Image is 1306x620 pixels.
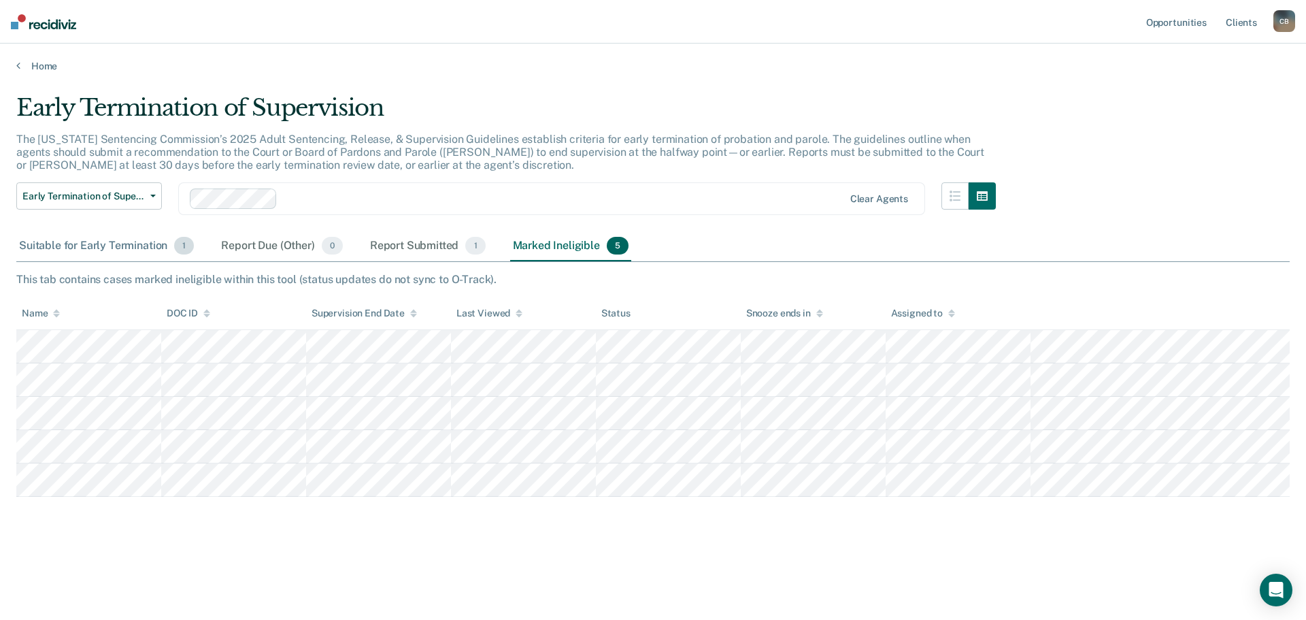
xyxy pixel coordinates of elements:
div: Assigned to [891,308,955,319]
div: Report Submitted1 [367,231,488,261]
div: C B [1273,10,1295,32]
div: Last Viewed [456,308,522,319]
div: This tab contains cases marked ineligible within this tool (status updates do not sync to O-Track). [16,273,1290,286]
span: 0 [322,237,343,255]
div: Early Termination of Supervision [16,94,996,133]
p: The [US_STATE] Sentencing Commission’s 2025 Adult Sentencing, Release, & Supervision Guidelines e... [16,133,984,172]
div: Report Due (Other)0 [218,231,345,261]
div: DOC ID [167,308,210,319]
span: 5 [607,237,629,255]
div: Marked Ineligible5 [510,231,632,261]
span: Early Termination of Supervision [22,191,145,202]
div: Clear agents [850,193,908,205]
img: Recidiviz [11,14,76,29]
div: Suitable for Early Termination1 [16,231,197,261]
span: 1 [465,237,485,255]
div: Name [22,308,60,319]
button: CB [1273,10,1295,32]
div: Status [601,308,631,319]
span: 1 [174,237,194,255]
a: Home [16,60,1290,72]
div: Supervision End Date [312,308,417,319]
button: Early Termination of Supervision [16,182,162,210]
div: Snooze ends in [746,308,823,319]
div: Open Intercom Messenger [1260,574,1292,606]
